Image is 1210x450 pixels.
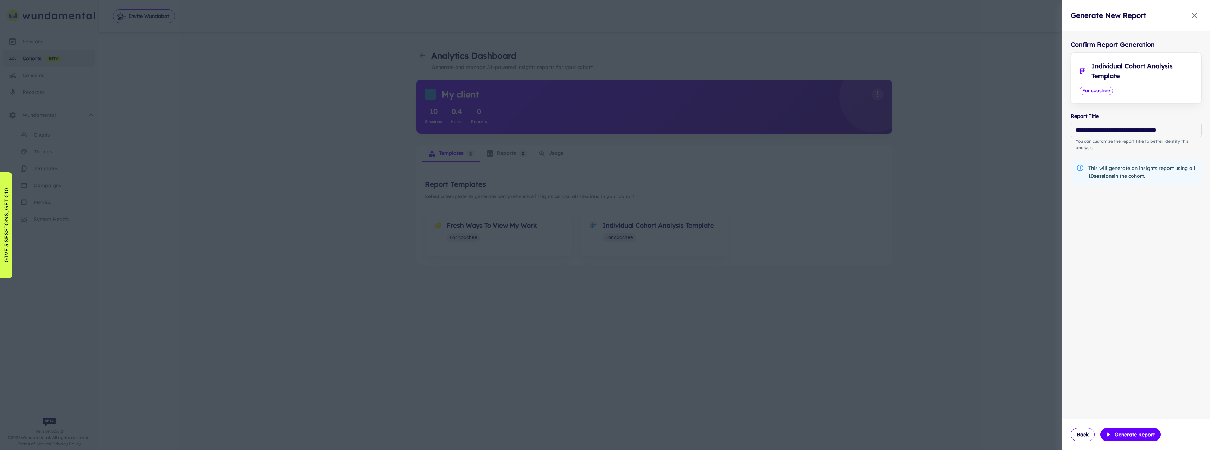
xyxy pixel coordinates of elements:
[1100,428,1161,441] button: Generate Report
[1088,161,1196,183] div: This will generate an insights report using all in the cohort.
[1071,428,1095,441] button: Back
[1071,10,1146,21] h5: Generate New Report
[2,188,11,262] p: GIVE 3 SESSIONS, GET €10
[1080,87,1113,94] span: For coachee
[1071,40,1202,50] h6: Confirm Report Generation
[1076,138,1197,151] p: You can customize the report title to better identify this analysis
[1088,173,1114,179] strong: 10 sessions
[1071,112,1202,120] h6: Report Title
[1091,61,1193,81] h6: Individual Cohort Analysis Template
